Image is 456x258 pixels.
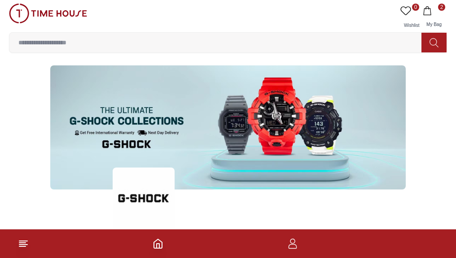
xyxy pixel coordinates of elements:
img: ... [50,65,406,189]
a: Home [153,238,163,249]
img: ... [113,168,175,229]
span: 0 [412,4,419,11]
img: ... [9,4,87,23]
span: Wishlist [400,23,423,28]
span: 2 [438,4,445,11]
a: 0Wishlist [399,4,421,32]
button: 2My Bag [421,4,447,32]
span: My Bag [423,22,445,27]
